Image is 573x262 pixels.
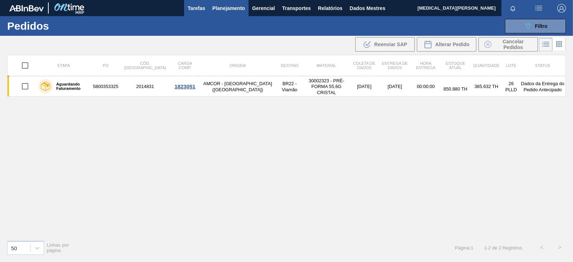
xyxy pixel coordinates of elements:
font: BR22 - Viamão [282,81,297,92]
button: Notificações [501,3,524,13]
font: Quantidade [473,63,499,68]
button: > [551,239,569,257]
img: TNhmsLtSVTkK8tSr43FrP2fwEKptu5GPRR3wAAAABJRU5ErkJggg== [9,5,44,11]
font: Relatórios [318,5,342,11]
font: [DATE] [387,84,402,89]
button: Filtro [505,19,566,33]
font: 1823051 [174,83,195,89]
font: Origem [230,63,246,68]
font: 2 [499,245,501,251]
font: Cancelar Pedidos [502,39,524,50]
font: Filtro [535,23,548,29]
font: Alterar Pedido [435,42,470,47]
font: [DATE] [357,84,371,89]
font: < [540,244,543,251]
font: Hora Entrega [416,61,435,70]
font: 50 [11,245,17,251]
font: Pedidos [7,20,49,32]
font: 30002323 - PRÉ-FORMA 55,6G CRISTAL [309,78,344,95]
font: 2 [488,245,491,251]
img: Sair [557,4,566,13]
font: Tarefas [188,5,205,11]
font: 850.880 TH [443,86,467,92]
button: < [533,239,551,257]
font: Página [455,245,469,251]
a: Aguardando Faturamento58003533252014831AMCOR - [GEOGRAPHIC_DATA] ([GEOGRAPHIC_DATA])BR22 - Viamão... [8,76,566,97]
font: Material [317,63,336,68]
img: ações do usuário [534,4,543,13]
font: Etapa [57,63,70,68]
font: 26 PLLD [505,81,517,92]
font: Carga Comp. [178,61,192,70]
div: Alterar Pedido [417,37,476,52]
font: : [470,245,471,251]
div: Visão em Cartões [553,38,566,51]
font: Dados Mestres [350,5,385,11]
font: - [487,245,488,251]
font: 385.632 TH [475,84,499,89]
div: Cancelar Pedidos em Massa [478,37,538,52]
font: Transportes [282,5,311,11]
font: Destino [281,63,299,68]
font: de [492,245,497,251]
font: Status [535,63,550,68]
div: Visão em Lista [539,38,553,51]
font: Reenviar SAP [374,42,407,47]
font: Linhas por página [47,242,69,253]
div: Reenviar SAP [355,37,415,52]
font: Coleta de dados [353,61,375,70]
font: Estoque atual [446,61,465,70]
font: Dados da Entrega do Pedido Antecipado [521,81,564,92]
font: Registros [502,245,522,251]
font: [MEDICAL_DATA][PERSON_NAME] [418,5,496,11]
font: Lote [506,63,516,68]
font: AMCOR - [GEOGRAPHIC_DATA] ([GEOGRAPHIC_DATA]) [203,81,272,92]
font: 5800353325 [93,84,118,89]
font: Aguardando Faturamento [56,82,81,91]
font: 2014831 [136,84,154,89]
font: 1 [484,245,487,251]
button: Cancelar Pedidos [478,37,538,52]
font: 00:00:00 [417,84,435,89]
font: PO [103,63,109,68]
font: > [558,244,561,251]
font: 1 [471,245,473,251]
font: Planejamento [212,5,245,11]
font: Gerencial [252,5,275,11]
font: Entrega de dados [382,61,408,70]
font: Cód. [GEOGRAPHIC_DATA] [124,61,166,70]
